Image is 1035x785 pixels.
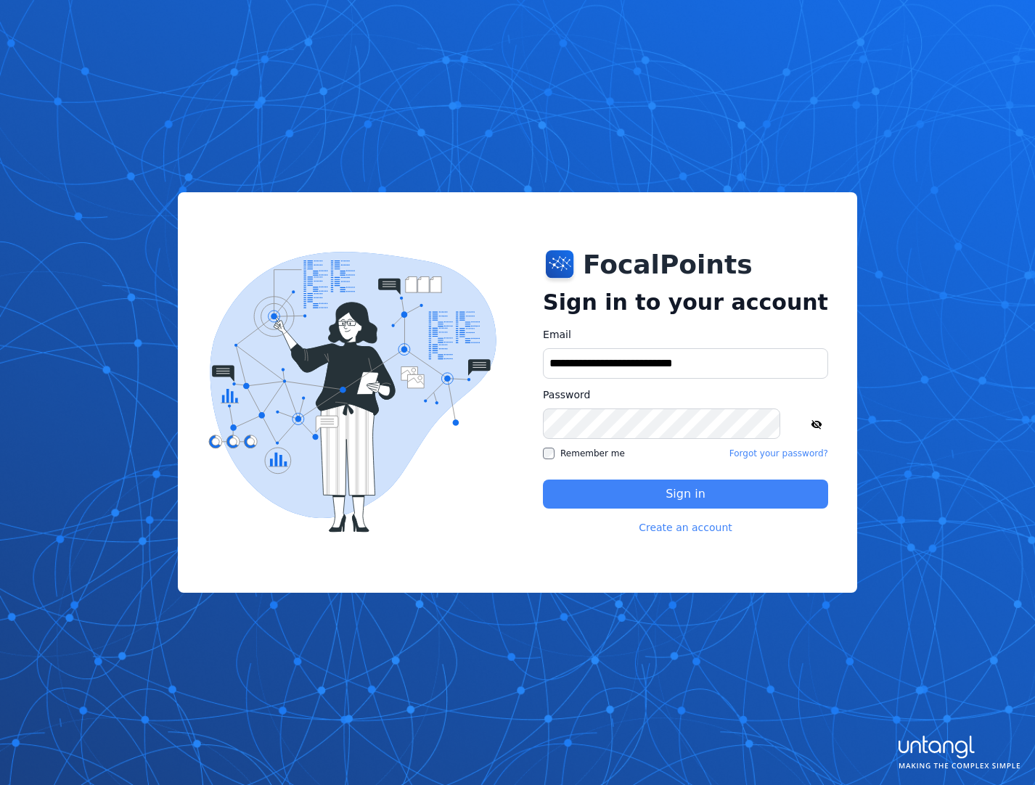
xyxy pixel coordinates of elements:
label: Password [543,387,828,403]
label: Email [543,327,828,342]
label: Remember me [543,448,625,459]
a: Create an account [639,520,732,535]
h2: Sign in to your account [543,289,828,316]
a: Forgot your password? [729,448,828,459]
button: Sign in [543,480,828,509]
h1: FocalPoints [583,250,753,279]
input: Remember me [543,448,555,459]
